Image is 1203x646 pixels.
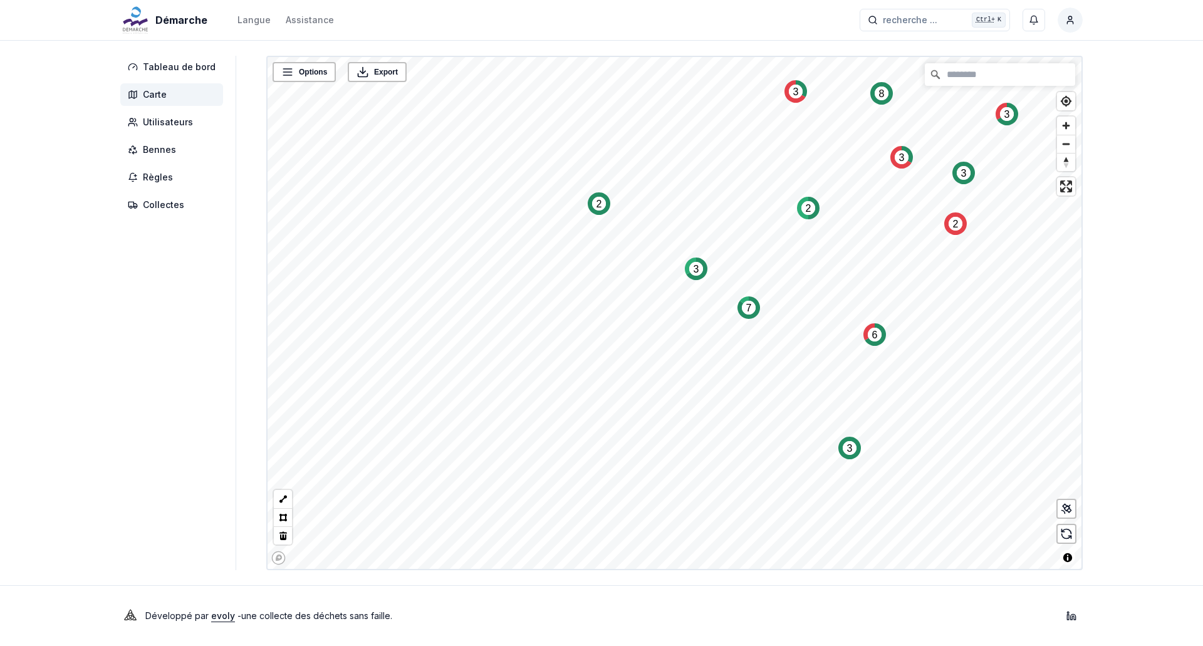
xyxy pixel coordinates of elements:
span: Options [299,66,327,78]
a: Tableau de bord [120,56,228,78]
div: Map marker [797,197,820,219]
button: Zoom in [1057,117,1075,135]
div: Map marker [996,103,1018,125]
a: Carte [120,83,228,106]
button: Find my location [1057,92,1075,110]
span: Tableau de bord [143,61,216,73]
span: Carte [143,88,167,101]
button: Zoom out [1057,135,1075,153]
a: evoly [211,610,235,621]
button: LineString tool (l) [274,490,292,508]
button: Polygon tool (p) [274,508,292,526]
img: Démarche Logo [120,5,150,35]
div: Map marker [890,146,913,169]
button: Enter fullscreen [1057,177,1075,195]
div: Map marker [952,162,975,184]
a: Démarche [120,13,212,28]
a: Règles [120,166,228,189]
text: 2 [596,199,602,209]
a: Collectes [120,194,228,216]
div: Map marker [588,192,610,215]
text: 3 [1004,109,1010,120]
button: Langue [237,13,271,28]
div: Map marker [863,323,886,346]
div: Map marker [944,212,967,235]
div: Map marker [870,82,893,105]
button: Toggle attribution [1060,550,1075,565]
a: Bennes [120,138,228,161]
button: recherche ...Ctrl+K [860,9,1010,31]
text: 6 [872,330,878,340]
a: Assistance [286,13,334,28]
text: 3 [847,443,853,454]
button: Reset bearing to north [1057,153,1075,171]
div: Map marker [838,437,861,459]
div: Map marker [685,258,707,280]
input: Chercher [925,63,1075,86]
span: Utilisateurs [143,116,193,128]
img: Evoly Logo [120,606,140,626]
span: Démarche [155,13,207,28]
text: 2 [806,203,811,214]
p: Développé par - une collecte des déchets sans faille . [145,607,392,625]
text: 2 [953,219,959,229]
canvas: Map [268,57,1089,571]
a: Utilisateurs [120,111,228,133]
div: Map marker [784,80,807,103]
span: Export [374,66,398,78]
text: 8 [879,88,885,99]
text: 7 [746,303,752,313]
text: 3 [793,86,799,97]
span: Règles [143,171,173,184]
span: recherche ... [883,14,937,26]
span: Collectes [143,199,184,211]
text: 3 [694,264,699,274]
text: 3 [899,152,905,163]
span: Bennes [143,143,176,156]
div: Langue [237,14,271,26]
button: Delete [274,526,292,544]
a: Mapbox logo [271,551,286,565]
span: Reset bearing to north [1057,154,1075,171]
div: Map marker [737,296,760,319]
text: 3 [961,168,967,179]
